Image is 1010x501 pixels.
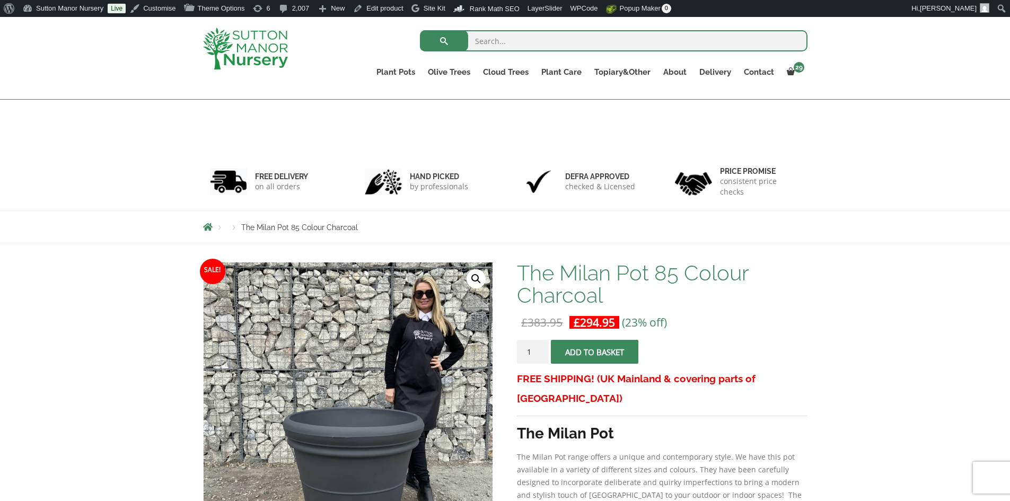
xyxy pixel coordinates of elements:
[203,223,807,231] nav: Breadcrumbs
[410,181,468,192] p: by professionals
[477,65,535,80] a: Cloud Trees
[255,181,308,192] p: on all orders
[794,62,804,73] span: 29
[520,168,557,195] img: 3.jpg
[535,65,588,80] a: Plant Care
[467,269,486,288] a: View full-screen image gallery
[780,65,807,80] a: 29
[365,168,402,195] img: 2.jpg
[517,425,614,442] strong: The Milan Pot
[517,369,807,408] h3: FREE SHIPPING! (UK Mainland & covering parts of [GEOGRAPHIC_DATA])
[622,315,667,330] span: (23% off)
[720,176,801,197] p: consistent price checks
[675,165,712,198] img: 4.jpg
[241,223,358,232] span: The Milan Pot 85 Colour Charcoal
[662,4,671,13] span: 0
[255,172,308,181] h6: FREE DELIVERY
[574,315,615,330] bdi: 294.95
[588,65,657,80] a: Topiary&Other
[720,166,801,176] h6: Price promise
[200,259,225,284] span: Sale!
[424,4,445,12] span: Site Kit
[470,5,520,13] span: Rank Math SEO
[551,340,638,364] button: Add to basket
[210,168,247,195] img: 1.jpg
[410,172,468,181] h6: hand picked
[521,315,563,330] bdi: 383.95
[420,30,807,51] input: Search...
[565,181,635,192] p: checked & Licensed
[920,4,977,12] span: [PERSON_NAME]
[421,65,477,80] a: Olive Trees
[657,65,693,80] a: About
[517,262,807,306] h1: The Milan Pot 85 Colour Charcoal
[521,315,528,330] span: £
[203,28,288,69] img: logo
[693,65,737,80] a: Delivery
[108,4,126,13] a: Live
[565,172,635,181] h6: Defra approved
[517,340,549,364] input: Product quantity
[737,65,780,80] a: Contact
[574,315,580,330] span: £
[370,65,421,80] a: Plant Pots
